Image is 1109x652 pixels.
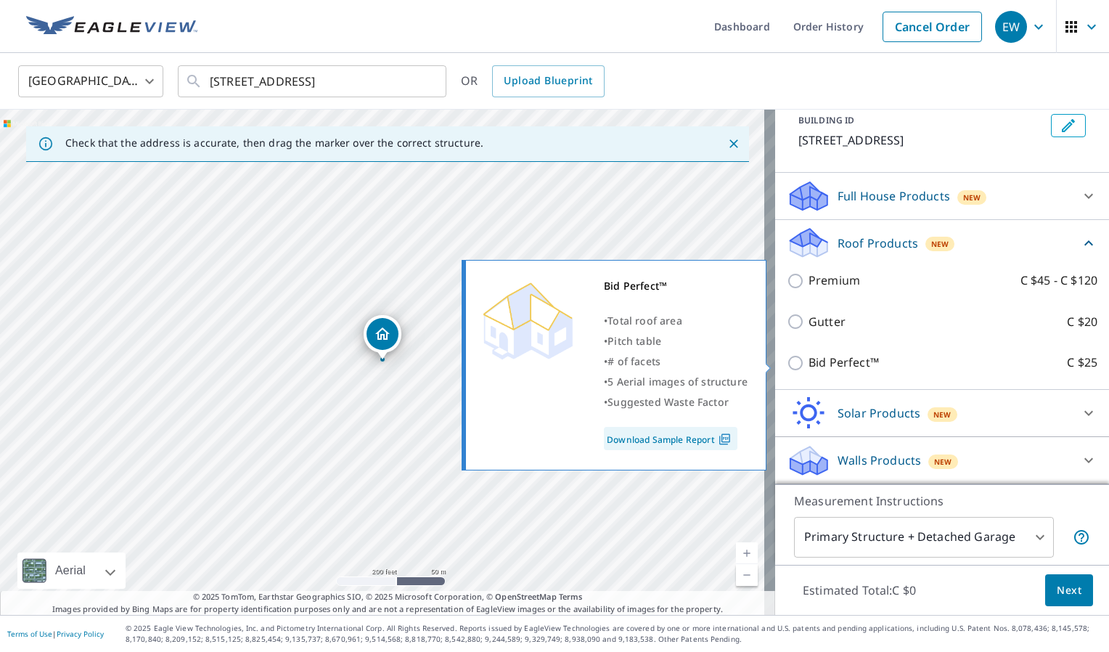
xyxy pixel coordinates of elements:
[798,114,854,126] p: BUILDING ID
[931,238,949,250] span: New
[126,623,1102,645] p: © 2025 Eagle View Technologies, Inc. and Pictometry International Corp. All Rights Reserved. Repo...
[7,629,104,638] p: |
[57,629,104,639] a: Privacy Policy
[477,276,578,363] img: Premium
[604,351,748,372] div: •
[798,131,1045,149] p: [STREET_ADDRESS]
[838,404,920,422] p: Solar Products
[193,591,583,603] span: © 2025 TomTom, Earthstar Geographics SIO, © 2025 Microsoft Corporation, ©
[604,311,748,331] div: •
[1020,272,1097,290] p: C $45 - C $120
[1051,114,1086,137] button: Edit building 1
[809,354,879,372] p: Bid Perfect™
[65,136,483,150] p: Check that the address is accurate, then drag the marker over the correct structure.
[1067,354,1097,372] p: C $25
[963,192,981,203] span: New
[838,235,918,252] p: Roof Products
[1045,574,1093,607] button: Next
[724,134,743,153] button: Close
[607,354,660,368] span: # of facets
[934,456,952,468] span: New
[1057,582,1081,600] span: Next
[604,331,748,351] div: •
[787,226,1097,260] div: Roof ProductsNew
[604,276,748,296] div: Bid Perfect™
[604,427,737,450] a: Download Sample Report
[559,591,583,602] a: Terms
[51,553,90,589] div: Aerial
[26,16,197,38] img: EV Logo
[504,72,592,90] span: Upload Blueprint
[794,492,1090,510] p: Measurement Instructions
[809,313,846,331] p: Gutter
[794,517,1054,558] div: Primary Structure + Detached Garage
[604,392,748,412] div: •
[787,396,1097,431] div: Solar ProductsNew
[607,314,682,327] span: Total roof area
[17,553,126,589] div: Aerial
[787,443,1097,478] div: Walls ProductsNew
[883,12,982,42] a: Cancel Order
[838,187,950,205] p: Full House Products
[995,11,1027,43] div: EW
[838,452,921,469] p: Walls Products
[736,564,758,586] a: Current Level 17, Zoom Out
[787,179,1097,213] div: Full House ProductsNew
[607,395,729,409] span: Suggested Waste Factor
[1067,313,1097,331] p: C $20
[933,409,952,420] span: New
[492,65,604,97] a: Upload Blueprint
[715,433,734,446] img: Pdf Icon
[364,315,401,360] div: Dropped pin, building 1, Residential property, 77 SAGE BLUFF MANOR NW CALGARY AB T3R0Y9
[607,334,661,348] span: Pitch table
[461,65,605,97] div: OR
[791,574,928,606] p: Estimated Total: C $0
[1073,529,1090,546] span: Your report will include the primary structure and a detached garage if one exists.
[604,372,748,392] div: •
[736,542,758,564] a: Current Level 17, Zoom In
[607,375,748,388] span: 5 Aerial images of structure
[18,61,163,102] div: [GEOGRAPHIC_DATA]
[7,629,52,639] a: Terms of Use
[809,272,860,290] p: Premium
[495,591,556,602] a: OpenStreetMap
[210,61,417,102] input: Search by address or latitude-longitude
